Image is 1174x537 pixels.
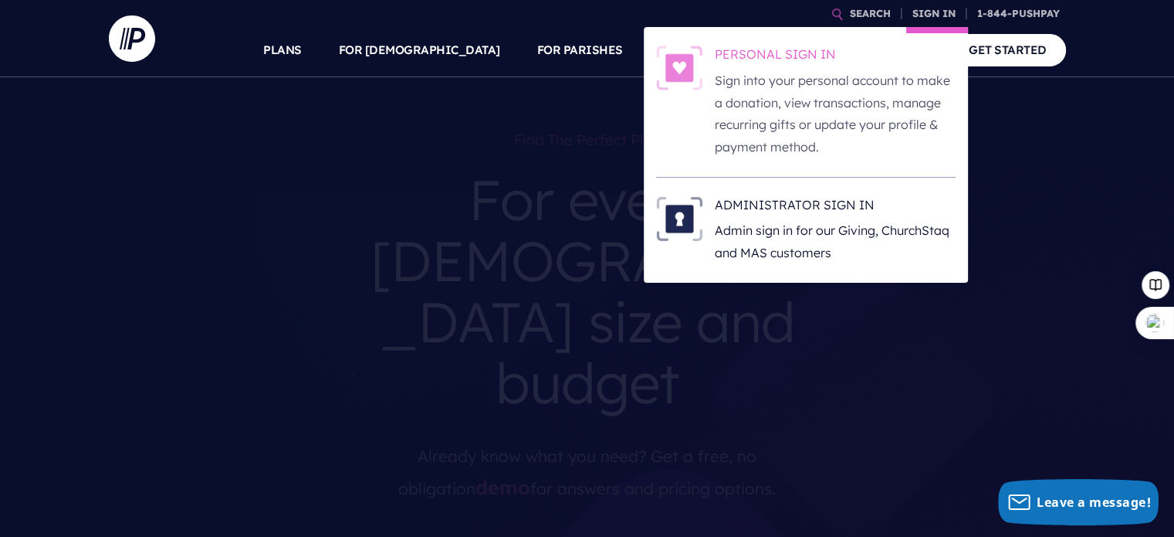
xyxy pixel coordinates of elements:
[537,23,623,77] a: FOR PARISHES
[263,23,302,77] a: PLANS
[656,46,702,90] img: PERSONAL SIGN IN - Illustration
[656,46,956,158] a: PERSONAL SIGN IN - Illustration PERSONAL SIGN IN Sign into your personal account to make a donati...
[998,479,1159,525] button: Leave a message!
[856,23,913,77] a: COMPANY
[656,196,702,241] img: ADMINISTRATOR SIGN IN - Illustration
[656,196,956,264] a: ADMINISTRATOR SIGN IN - Illustration ADMINISTRATOR SIGN IN Admin sign in for our Giving, ChurchSt...
[949,34,1066,66] a: GET STARTED
[715,46,956,69] h6: PERSONAL SIGN IN
[660,23,729,77] a: SOLUTIONS
[715,219,956,264] p: Admin sign in for our Giving, ChurchStaq and MAS customers
[715,70,956,158] p: Sign into your personal account to make a donation, view transactions, manage recurring gifts or ...
[765,23,819,77] a: EXPLORE
[339,23,500,77] a: FOR [DEMOGRAPHIC_DATA]
[715,196,956,219] h6: ADMINISTRATOR SIGN IN
[1037,494,1151,511] span: Leave a message!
